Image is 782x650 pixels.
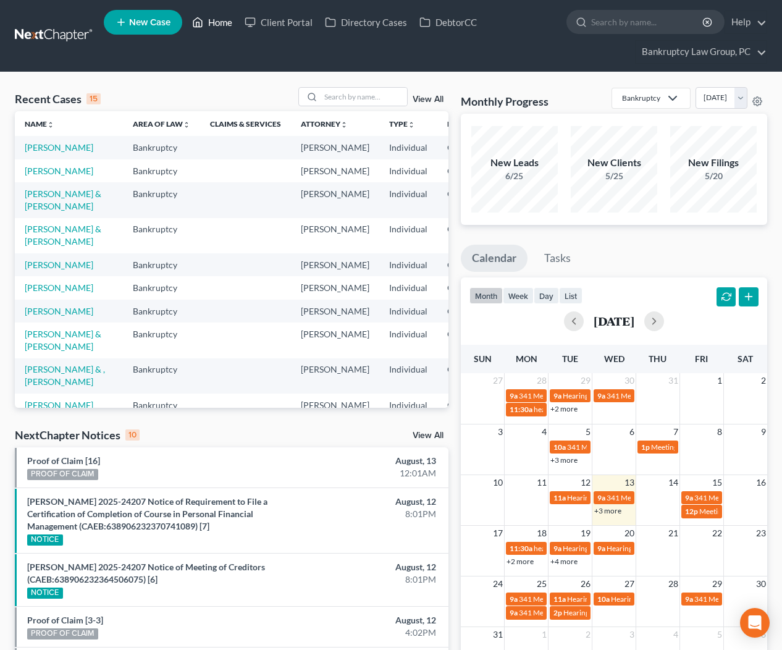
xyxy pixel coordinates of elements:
[579,526,592,541] span: 19
[308,614,436,627] div: August, 12
[519,608,649,617] span: 341 Meeting for Noor [PERSON_NAME]
[711,576,723,591] span: 29
[437,159,498,182] td: CAEB
[716,373,723,388] span: 1
[755,526,767,541] span: 23
[183,121,190,129] i: unfold_more
[379,276,437,299] td: Individual
[25,306,93,316] a: [PERSON_NAME]
[540,424,548,439] span: 4
[594,506,621,515] a: +3 more
[379,159,437,182] td: Individual
[437,218,498,253] td: CAEB
[291,182,379,217] td: [PERSON_NAME]
[492,576,504,591] span: 24
[579,576,592,591] span: 26
[492,475,504,490] span: 10
[584,627,592,642] span: 2
[497,424,504,439] span: 3
[553,608,562,617] span: 2p
[125,429,140,441] div: 10
[291,276,379,299] td: [PERSON_NAME]
[437,358,498,394] td: CAEB
[510,544,532,553] span: 11:30a
[510,391,518,400] span: 9a
[760,373,767,388] span: 2
[25,260,93,270] a: [PERSON_NAME]
[516,353,537,364] span: Mon
[510,608,518,617] span: 9a
[123,323,200,358] td: Bankruptcy
[25,188,101,211] a: [PERSON_NAME] & [PERSON_NAME]
[536,526,548,541] span: 18
[25,329,101,352] a: [PERSON_NAME] & [PERSON_NAME]
[711,526,723,541] span: 22
[186,11,238,33] a: Home
[379,182,437,217] td: Individual
[25,166,93,176] a: [PERSON_NAME]
[321,88,407,106] input: Search by name...
[469,287,503,304] button: month
[563,608,764,617] span: Hearing for [PERSON_NAME] - OLD CASE & [PERSON_NAME]
[628,627,636,642] span: 3
[623,576,636,591] span: 27
[510,594,518,604] span: 9a
[308,508,436,520] div: 8:01PM
[611,594,773,604] span: Hearing for [PERSON_NAME] & [PERSON_NAME]
[437,182,498,217] td: CAEB
[291,253,379,276] td: [PERSON_NAME]
[563,391,659,400] span: Hearing for [PERSON_NAME]
[533,245,582,272] a: Tasks
[534,544,688,553] span: hearing for [PERSON_NAME] [PERSON_NAME]
[579,373,592,388] span: 29
[594,314,634,327] h2: [DATE]
[413,11,483,33] a: DebtorCC
[437,300,498,323] td: CAEB
[672,424,679,439] span: 7
[667,526,679,541] span: 21
[623,526,636,541] span: 20
[437,323,498,358] td: CAEB
[579,475,592,490] span: 12
[461,245,528,272] a: Calendar
[507,557,534,566] a: +2 more
[571,170,657,182] div: 5/25
[519,391,630,400] span: 341 Meeting for [PERSON_NAME]
[755,576,767,591] span: 30
[437,136,498,159] td: CAEB
[534,405,642,414] span: hearing for [PERSON_NAME] Key
[133,119,190,129] a: Area of Lawunfold_more
[25,224,101,247] a: [PERSON_NAME] & [PERSON_NAME]
[379,300,437,323] td: Individual
[123,276,200,299] td: Bankruptcy
[437,394,498,429] td: CAEB
[553,594,566,604] span: 11a
[379,253,437,276] td: Individual
[447,119,488,129] a: Districtunfold_more
[27,615,103,625] a: Proof of Claim [3-3]
[685,507,698,516] span: 12p
[760,424,767,439] span: 9
[308,455,436,467] div: August, 13
[25,400,113,423] a: [PERSON_NAME][GEOGRAPHIC_DATA]
[291,218,379,253] td: [PERSON_NAME]
[319,11,413,33] a: Directory Cases
[123,394,200,429] td: Bankruptcy
[738,353,753,364] span: Sat
[667,576,679,591] span: 28
[408,121,415,129] i: unfold_more
[25,282,93,293] a: [PERSON_NAME]
[27,534,63,546] div: NOTICE
[437,253,498,276] td: CAEB
[597,391,605,400] span: 9a
[291,394,379,429] td: [PERSON_NAME]
[536,475,548,490] span: 11
[559,287,582,304] button: list
[553,544,561,553] span: 9a
[15,91,101,106] div: Recent Cases
[123,159,200,182] td: Bankruptcy
[492,373,504,388] span: 27
[471,170,558,182] div: 6/25
[725,11,767,33] a: Help
[27,455,100,466] a: Proof of Claim [16]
